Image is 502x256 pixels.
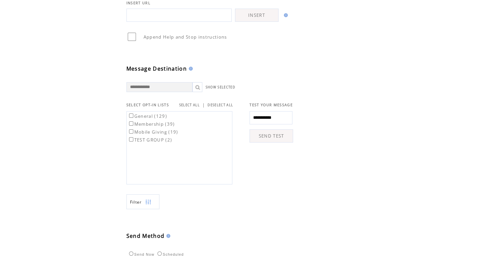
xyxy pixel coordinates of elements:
[179,103,200,107] a: SELECT ALL
[250,129,293,143] a: SEND TEST
[187,67,193,71] img: help.gif
[208,103,233,107] a: DESELECT ALL
[144,34,227,40] span: Append Help and Stop instructions
[126,103,169,107] span: SELECT OPT-IN LISTS
[126,1,151,5] span: INSERT URL
[206,85,235,89] a: SHOW SELECTED
[235,9,279,22] a: INSERT
[129,137,133,142] input: TEST GROUP (2)
[250,103,293,107] span: TEST YOUR MESSAGE
[145,195,151,209] img: filters.png
[128,113,167,119] label: General (129)
[130,199,142,205] span: Show filters
[126,65,187,72] span: Message Destination
[129,251,133,256] input: Send Now
[128,137,172,143] label: TEST GROUP (2)
[129,121,133,126] input: Membership (39)
[126,194,159,209] a: Filter
[129,129,133,134] input: Mobile Giving (19)
[129,113,133,118] input: General (129)
[128,129,178,135] label: Mobile Giving (19)
[282,13,288,17] img: help.gif
[202,102,205,108] span: |
[164,234,170,238] img: help.gif
[157,251,162,256] input: Scheduled
[126,232,165,240] span: Send Method
[128,121,175,127] label: Membership (39)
